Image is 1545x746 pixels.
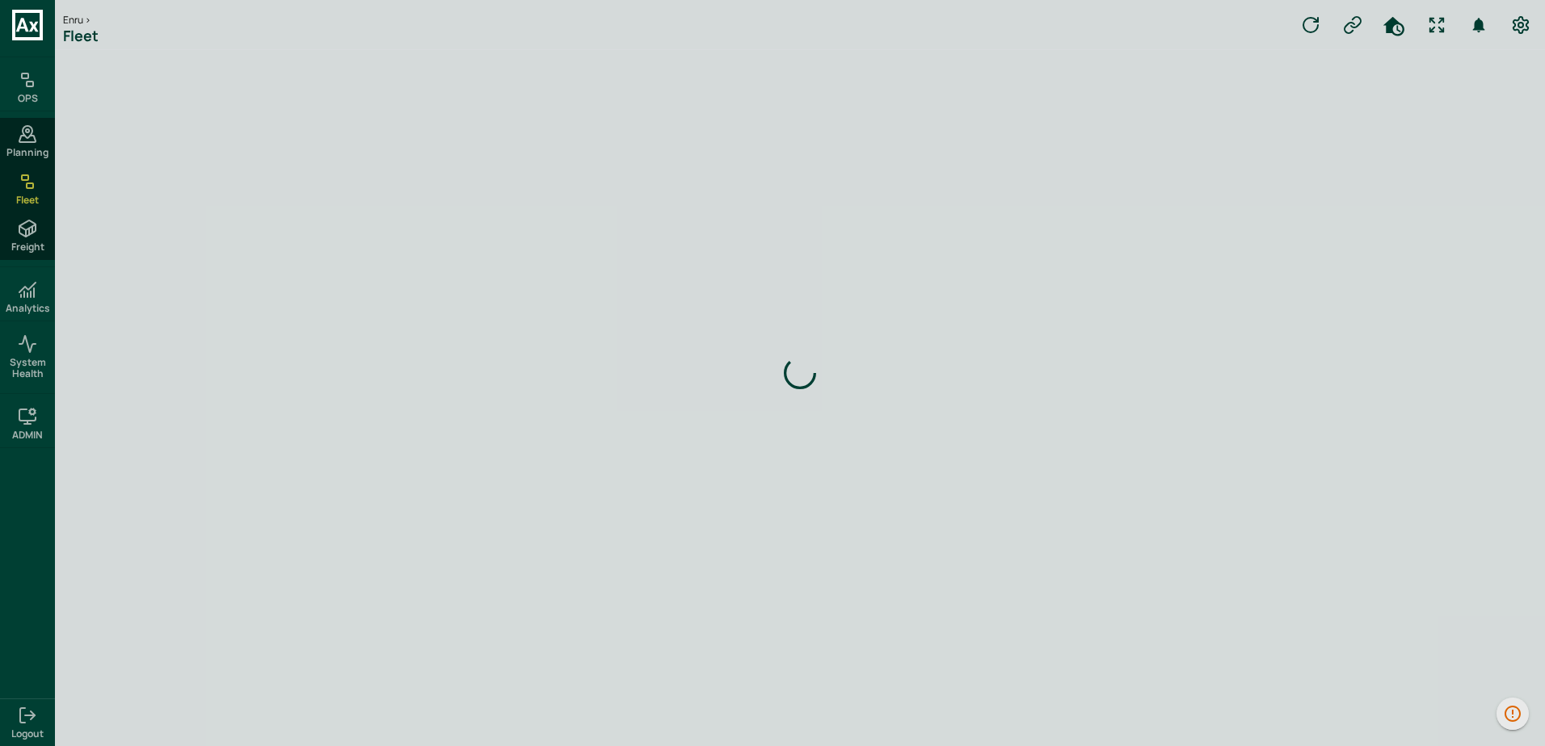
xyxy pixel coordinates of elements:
span: Logout [11,728,44,740]
span: System Health [3,357,52,380]
span: Planning [6,147,48,158]
h6: ADMIN [12,430,43,441]
h6: OPS [18,93,38,104]
span: Freight [11,241,44,253]
span: Fleet [16,195,39,206]
h6: Analytics [6,303,50,314]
